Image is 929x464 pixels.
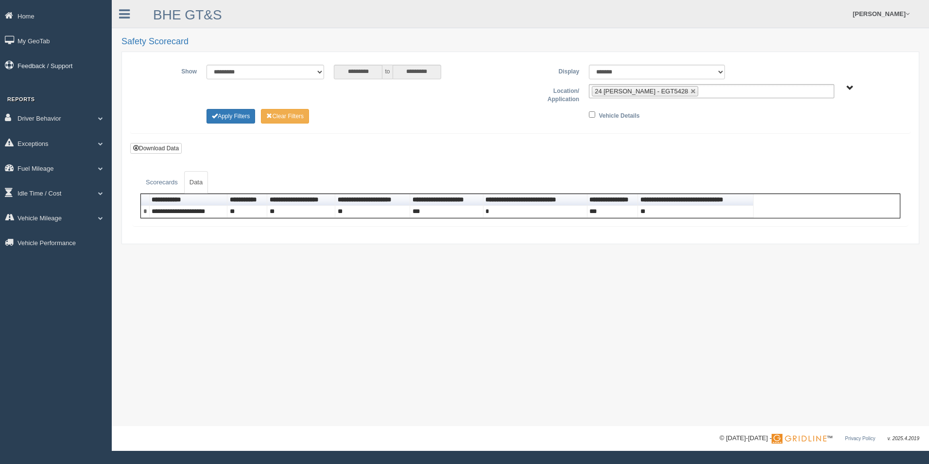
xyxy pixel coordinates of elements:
a: Scorecards [140,171,183,194]
th: Sort column [335,194,410,206]
button: Change Filter Options [206,109,255,124]
h2: Safety Scorecard [121,37,919,47]
th: Sort column [150,194,227,206]
label: Vehicle Details [599,109,639,121]
th: Sort column [638,194,754,206]
button: Change Filter Options [261,109,309,124]
th: Sort column [227,194,267,206]
div: © [DATE]-[DATE] - ™ [720,433,919,444]
label: Location/ Application [520,84,584,104]
a: Data [184,171,208,194]
button: Download Data [130,143,182,154]
label: Show [138,65,202,76]
span: to [382,65,392,79]
label: Display [520,65,584,76]
th: Sort column [410,194,483,206]
img: Gridline [772,434,826,444]
span: v. 2025.4.2019 [888,436,919,441]
th: Sort column [587,194,638,206]
th: Sort column [483,194,587,206]
th: Sort column [267,194,335,206]
a: Privacy Policy [845,436,875,441]
a: BHE GT&S [153,7,222,22]
span: 24 [PERSON_NAME] - EGT5428 [595,88,688,95]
